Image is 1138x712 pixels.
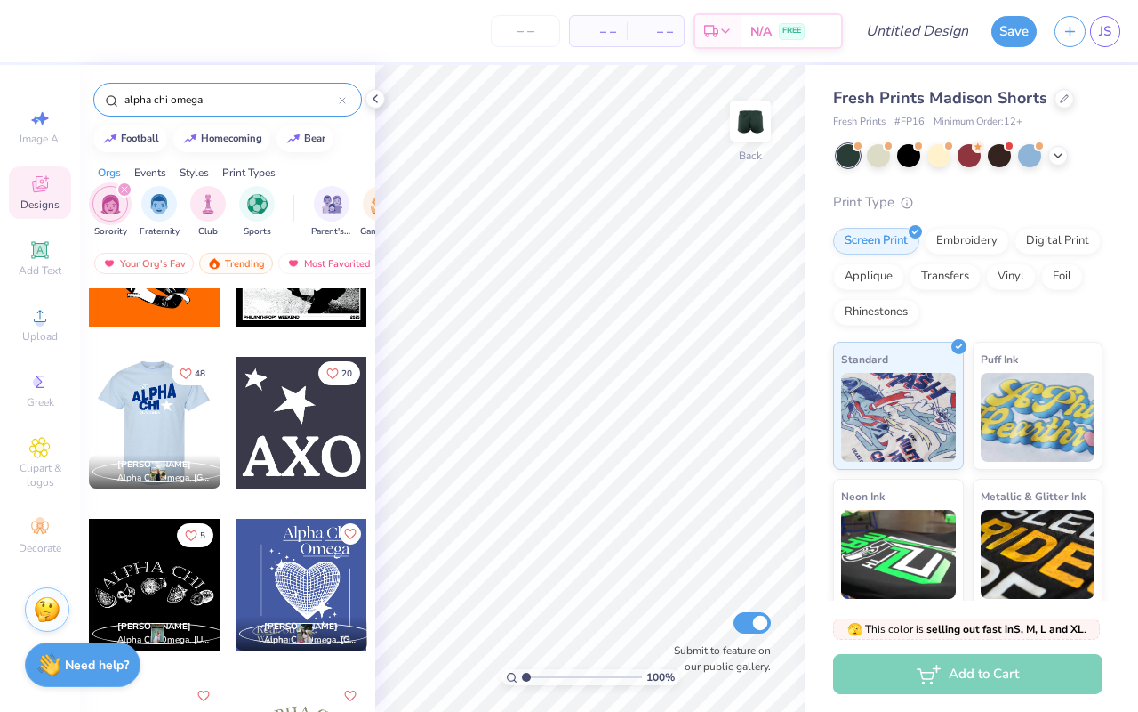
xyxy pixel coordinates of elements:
div: Most Favorited [278,253,379,274]
label: Submit to feature on our public gallery. [664,643,771,675]
span: 20 [341,369,352,378]
span: – – [637,22,673,41]
button: filter button [190,186,226,239]
div: Trending [199,253,273,274]
span: Minimum Order: 12 + [934,115,1022,130]
div: Orgs [98,165,121,181]
span: Fraternity [140,225,180,239]
span: N/A [750,22,772,41]
span: – – [581,22,616,41]
button: filter button [140,186,180,239]
div: Print Types [222,165,276,181]
div: Applique [833,263,904,290]
input: Untitled Design [852,13,982,49]
button: football [93,125,167,152]
span: Image AI [20,132,61,146]
span: 5 [200,531,205,540]
div: football [121,133,159,143]
img: Metallic & Glitter Ink [981,510,1095,599]
button: homecoming [173,125,270,152]
div: homecoming [201,133,262,143]
div: Foil [1041,263,1083,290]
span: Standard [841,350,888,368]
div: Print Type [833,192,1102,213]
img: Sorority Image [100,194,121,214]
div: Your Org's Fav [94,253,194,274]
button: filter button [239,186,275,239]
div: Vinyl [986,263,1036,290]
span: Parent's Weekend [311,225,352,239]
button: Like [340,523,361,545]
span: Greek [27,395,54,409]
a: JS [1090,16,1120,47]
img: Back [733,103,768,139]
img: trend_line.gif [183,133,197,144]
button: Like [340,685,361,707]
img: most_fav.gif [286,257,301,270]
span: Puff Ink [981,350,1018,368]
div: Digital Print [1014,228,1101,255]
div: filter for Game Day [360,186,401,239]
span: Fresh Prints [833,115,886,130]
input: Try "Alpha" [123,91,339,109]
button: bear [276,125,333,152]
span: Decorate [19,541,61,555]
button: filter button [311,186,352,239]
span: Clipart & logos [9,461,71,489]
span: Alpha Chi Omega, [GEOGRAPHIC_DATA][US_STATE] [117,472,213,485]
button: Like [177,523,213,547]
span: Alpha Chi Omega, [GEOGRAPHIC_DATA][US_STATE] [264,634,360,647]
button: Like [193,685,214,707]
img: Sports Image [247,194,268,214]
span: Designs [20,198,60,212]
button: Like [318,361,360,385]
img: trend_line.gif [286,133,301,144]
span: Club [198,225,218,239]
span: # FP16 [894,115,925,130]
span: Sports [244,225,271,239]
div: Styles [180,165,209,181]
div: Screen Print [833,228,919,255]
div: Back [739,148,762,164]
span: Add Text [19,263,61,278]
div: filter for Fraternity [140,186,180,239]
strong: Need help? [65,657,129,674]
button: filter button [92,186,128,239]
img: most_fav.gif [102,257,116,270]
div: Embroidery [925,228,1009,255]
div: filter for Sorority [92,186,128,239]
button: Save [991,16,1037,47]
div: filter for Sports [239,186,275,239]
span: 48 [195,369,205,378]
div: filter for Parent's Weekend [311,186,352,239]
img: Club Image [198,194,218,214]
div: Rhinestones [833,299,919,326]
span: [PERSON_NAME] [117,620,191,633]
span: Upload [22,329,58,344]
strong: selling out fast in S, M, L and XL [926,622,1084,636]
img: Fraternity Image [149,194,169,214]
img: Neon Ink [841,510,956,599]
span: 🫣 [847,621,862,638]
input: – – [491,15,560,47]
span: JS [1099,21,1111,42]
span: [PERSON_NAME] [117,458,191,471]
img: trending.gif [207,257,221,270]
span: Metallic & Glitter Ink [981,487,1086,506]
img: Game Day Image [371,194,391,214]
span: Alpha Chi Omega, [US_STATE] Tech [117,634,213,647]
img: Standard [841,373,956,462]
button: Like [172,361,213,385]
span: [PERSON_NAME] [264,620,338,633]
span: This color is . [847,621,1086,637]
img: Parent's Weekend Image [322,194,342,214]
span: FREE [782,25,801,37]
div: filter for Club [190,186,226,239]
span: Sorority [94,225,127,239]
span: Neon Ink [841,487,885,506]
div: Transfers [910,263,981,290]
div: Events [134,165,166,181]
img: trend_line.gif [103,133,117,144]
span: Fresh Prints Madison Shorts [833,87,1047,109]
div: bear [304,133,325,143]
